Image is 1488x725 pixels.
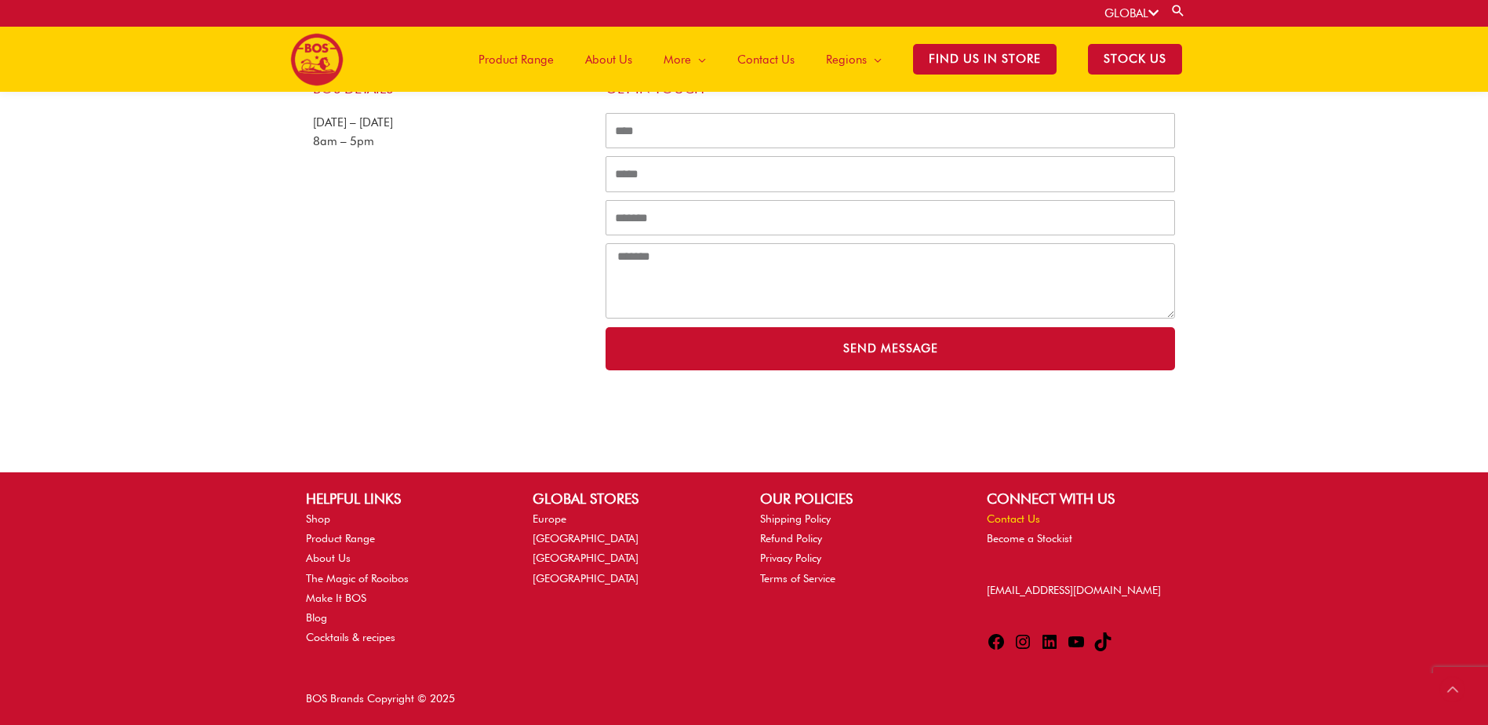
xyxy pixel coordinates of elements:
span: Find Us in Store [913,44,1057,75]
nav: OUR POLICIES [760,509,955,588]
a: Become a Stockist [987,532,1072,545]
nav: GLOBAL STORES [533,509,728,588]
a: Privacy Policy [760,552,821,564]
a: Europe [533,512,566,525]
nav: CONNECT WITH US [987,509,1182,548]
span: 8am – 5pm [313,134,374,148]
a: About Us [306,552,351,564]
a: Contact Us [987,512,1040,525]
h2: OUR POLICIES [760,488,955,509]
form: ContactUs [606,113,1176,379]
h2: CONNECT WITH US [987,488,1182,509]
span: About Us [585,36,632,83]
span: [DATE] – [DATE] [313,115,393,129]
span: Contact Us [737,36,795,83]
a: [GEOGRAPHIC_DATA] [533,552,638,564]
span: More [664,36,691,83]
a: More [648,27,722,92]
a: Product Range [306,532,375,545]
span: Product Range [478,36,554,83]
a: STOCK US [1072,27,1198,92]
h2: GLOBAL STORES [533,488,728,509]
a: Contact Us [722,27,810,92]
a: Cocktails & recipes [306,631,395,643]
a: [GEOGRAPHIC_DATA] [533,532,638,545]
a: [EMAIL_ADDRESS][DOMAIN_NAME] [987,584,1161,596]
button: Send Message [606,327,1176,370]
nav: HELPFUL LINKS [306,509,501,647]
a: Shipping Policy [760,512,831,525]
a: Refund Policy [760,532,822,545]
a: [GEOGRAPHIC_DATA] [533,572,638,585]
h2: HELPFUL LINKS [306,488,501,509]
a: Make It BOS [306,592,366,604]
img: BOS logo finals-200px [290,33,344,86]
a: Find Us in Store [897,27,1072,92]
a: Regions [810,27,897,92]
a: Search button [1170,3,1186,18]
a: Blog [306,611,327,624]
span: Regions [826,36,867,83]
a: Shop [306,512,330,525]
a: GLOBAL [1104,6,1159,20]
span: STOCK US [1088,44,1182,75]
div: BOS Brands Copyright © 2025 [290,689,744,709]
a: Terms of Service [760,572,835,585]
a: Product Range [463,27,569,92]
a: The Magic of Rooibos [306,572,409,585]
span: Send Message [843,343,938,355]
nav: Site Navigation [451,27,1198,92]
a: About Us [569,27,648,92]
